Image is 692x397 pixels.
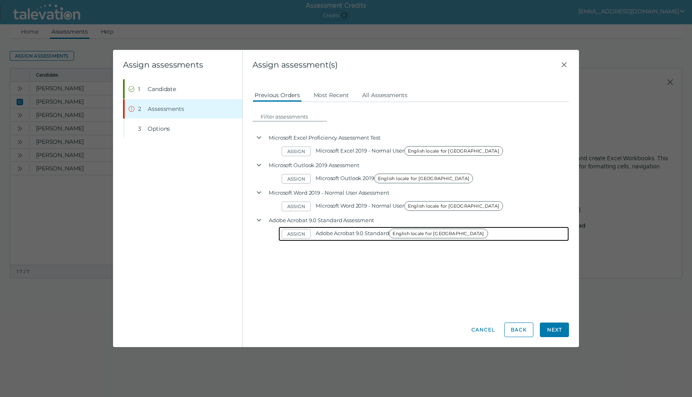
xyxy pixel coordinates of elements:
clr-wizard-title: Assign assessments [123,60,203,70]
span: English locale for [GEOGRAPHIC_DATA] [374,174,473,183]
button: Cancel [469,323,498,337]
button: Most Recent [312,87,351,102]
div: 2 [138,105,144,113]
div: Adobe Acrobat 9.0 Standard Assessment [265,214,569,227]
span: English locale for [GEOGRAPHIC_DATA] [404,146,503,156]
span: Options [148,125,170,133]
button: Error [125,99,242,119]
span: Adobe Acrobat 9.0 Standard [316,230,490,236]
button: Back [504,323,533,337]
span: Candidate [148,85,176,93]
span: Assign assessment(s) [253,60,559,70]
cds-icon: Completed [128,86,135,92]
div: Microsoft Excel Proficiency Assessment Test [265,131,569,144]
cds-icon: Error [128,106,135,112]
button: Previous Orders [253,87,302,102]
button: Next [540,323,569,337]
div: Microsoft Outlook 2019 Assessment [265,159,569,172]
input: Filter assessments [257,112,327,121]
span: English locale for [GEOGRAPHIC_DATA] [404,201,503,211]
button: All Assessments [360,87,410,102]
div: 3 [138,125,144,133]
button: 3Options [125,119,242,138]
div: Microsoft Word 2019 - Normal User Assessment [265,186,569,199]
span: Assessments [148,105,184,113]
span: English locale for [GEOGRAPHIC_DATA] [389,229,488,238]
button: Close [559,60,569,70]
button: Assign [282,174,311,184]
button: Assign [282,146,311,156]
button: Assign [282,202,311,211]
div: 1 [138,85,144,93]
span: Microsoft Outlook 2019 [316,175,475,181]
nav: Wizard steps [123,79,242,138]
span: Microsoft Word 2019 - Normal User [316,202,505,209]
button: Completed [125,79,242,99]
span: Microsoft Excel 2019 - Normal User [316,147,505,154]
button: Assign [282,229,311,239]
